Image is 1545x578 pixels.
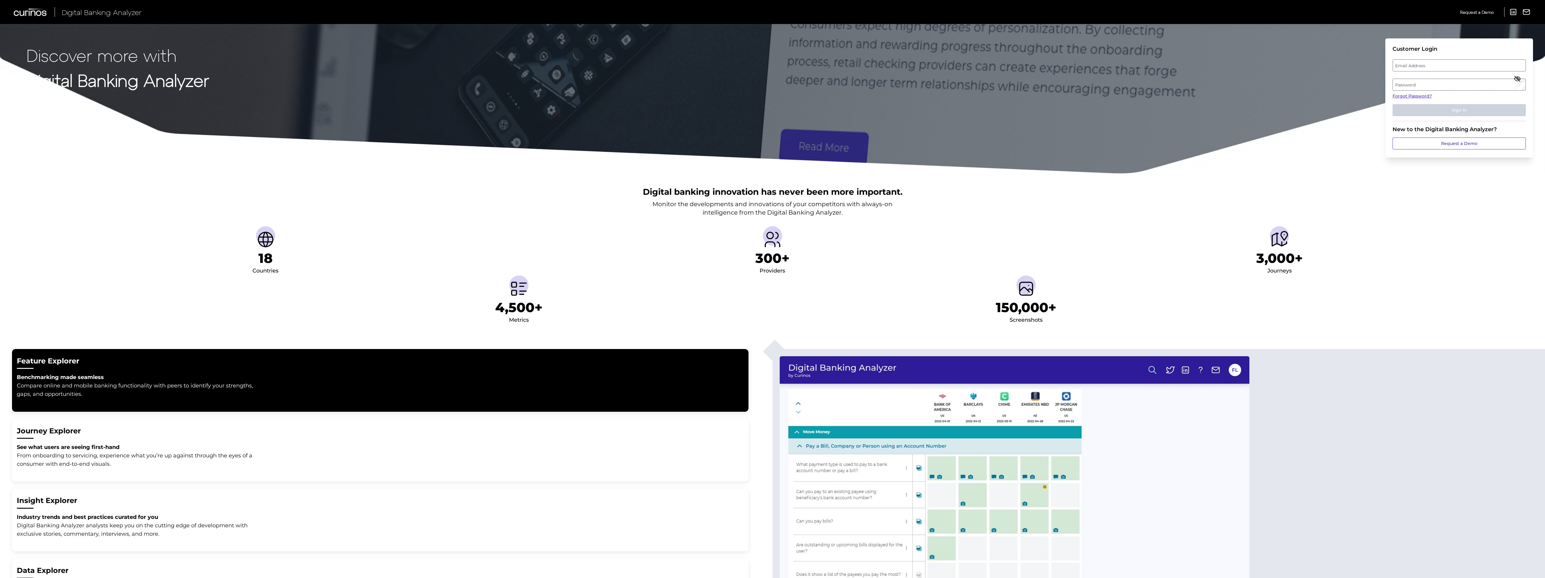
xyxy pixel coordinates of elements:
[17,443,257,468] p: From onboarding to servicing, experience what you’re up against through the eyes of a consumer wi...
[258,250,273,266] h1: 18
[495,300,543,315] h1: 4,500+
[1256,250,1303,266] h1: 3,000+
[12,489,748,551] button: Insight ExplorerIndustry trends and best practices curated for youDigital Banking Analyzer analys...
[509,315,529,325] div: Metrics
[17,381,257,398] p: Compare online and mobile banking functionality with peers to identify your strengths, gaps, and ...
[755,250,790,266] h1: 300+
[17,513,257,538] p: Digital Banking Analyzer analysts keep you on the cutting edge of development with exclusive stor...
[1393,79,1525,90] label: Password
[26,46,209,65] p: Discover more with
[17,496,744,506] h2: Insight Explorer
[17,514,158,520] strong: Industry trends and best practices curated for you
[17,426,744,436] h2: Journey Explorer
[62,8,142,17] span: Digital Banking Analyzer
[17,444,119,450] strong: See what users are seeing first-hand
[12,419,748,482] button: Journey ExplorerSee what users are seeing first-hand From onboarding to servicing, experience wha...
[652,200,893,217] p: Monitor the developments and innovations of your competitors with always-on intelligence from the...
[763,230,782,249] img: Providers
[14,8,47,16] img: Curinos
[17,356,744,366] h2: Feature Explorer
[1460,10,1494,15] span: Request a Demo
[1393,93,1526,99] a: Forgot Password?
[1460,7,1494,17] a: Request a Demo
[760,266,785,276] div: Providers
[252,266,279,276] div: Countries
[1393,137,1526,149] a: Request a Demo
[509,279,529,298] img: Metrics
[1393,46,1526,52] div: Customer Login
[996,300,1056,315] h1: 150,000+
[643,186,902,197] h2: Digital banking innovation has never been more important.
[1010,315,1043,325] div: Screenshots
[26,70,209,90] strong: Digital Banking Analyzer
[17,374,104,381] strong: Benchmarking made seamless
[1393,60,1525,71] label: Email Address
[12,349,748,412] button: Feature ExplorerBenchmarking made seamless Compare online and mobile banking functionality with p...
[1393,126,1526,133] div: New to the Digital Banking Analyzer?
[1270,230,1289,249] img: Journeys
[17,566,744,576] h2: Data Explorer
[256,230,275,249] img: Countries
[1267,266,1292,276] div: Journeys
[1016,279,1036,298] img: Screenshots
[1393,104,1526,116] button: Sign In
